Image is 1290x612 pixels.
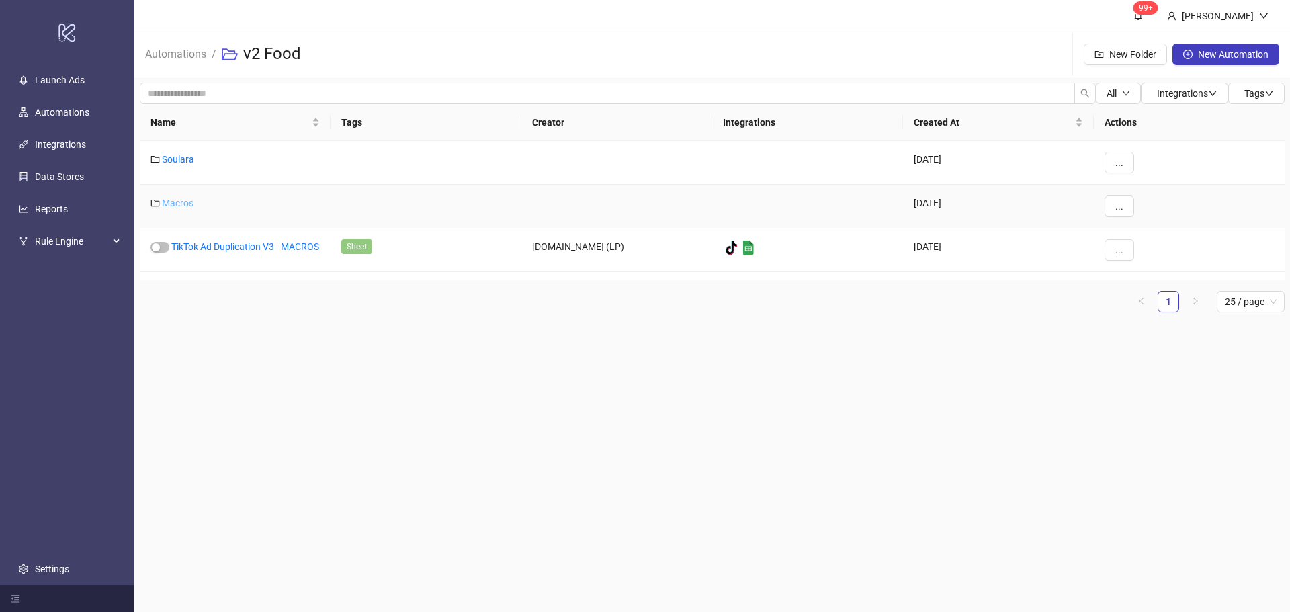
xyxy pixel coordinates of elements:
[1157,88,1217,99] span: Integrations
[1259,11,1268,21] span: down
[1185,291,1206,312] button: right
[35,107,89,118] a: Automations
[140,104,331,141] th: Name
[1137,297,1146,305] span: left
[1084,44,1167,65] button: New Folder
[1141,83,1228,104] button: Integrationsdown
[1131,291,1152,312] li: Previous Page
[1191,297,1199,305] span: right
[35,228,109,255] span: Rule Engine
[903,228,1094,272] div: [DATE]
[1105,239,1134,261] button: ...
[222,46,238,62] span: folder-open
[171,241,319,252] a: TikTok Ad Duplication V3 - MACROS
[1096,83,1141,104] button: Alldown
[1158,291,1179,312] li: 1
[150,198,160,208] span: folder
[1105,152,1134,173] button: ...
[1264,89,1274,98] span: down
[1133,11,1143,20] span: bell
[1109,49,1156,60] span: New Folder
[1115,201,1123,212] span: ...
[1094,104,1285,141] th: Actions
[1185,291,1206,312] li: Next Page
[1080,89,1090,98] span: search
[341,239,372,254] span: Sheet
[243,44,301,65] h3: v2 Food
[19,236,28,246] span: fork
[142,46,209,60] a: Automations
[1115,245,1123,255] span: ...
[35,139,86,150] a: Integrations
[903,185,1094,228] div: [DATE]
[162,198,193,208] a: Macros
[35,75,85,85] a: Launch Ads
[331,104,521,141] th: Tags
[712,104,903,141] th: Integrations
[212,33,216,76] li: /
[1107,88,1117,99] span: All
[1217,291,1285,312] div: Page Size
[1183,50,1193,59] span: plus-circle
[903,104,1094,141] th: Created At
[1122,89,1130,97] span: down
[1244,88,1274,99] span: Tags
[903,141,1094,185] div: [DATE]
[1228,83,1285,104] button: Tagsdown
[914,115,1072,130] span: Created At
[1131,291,1152,312] button: left
[521,104,712,141] th: Creator
[521,228,712,272] div: [DOMAIN_NAME] (LP)
[35,564,69,574] a: Settings
[1208,89,1217,98] span: down
[35,204,68,214] a: Reports
[1198,49,1268,60] span: New Automation
[1176,9,1259,24] div: [PERSON_NAME]
[1115,157,1123,168] span: ...
[35,171,84,182] a: Data Stores
[1167,11,1176,21] span: user
[11,594,20,603] span: menu-fold
[1105,195,1134,217] button: ...
[150,115,309,130] span: Name
[1094,50,1104,59] span: folder-add
[1158,292,1178,312] a: 1
[1133,1,1158,15] sup: 1578
[1172,44,1279,65] button: New Automation
[162,154,194,165] a: Soulara
[150,155,160,164] span: folder
[1225,292,1277,312] span: 25 / page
